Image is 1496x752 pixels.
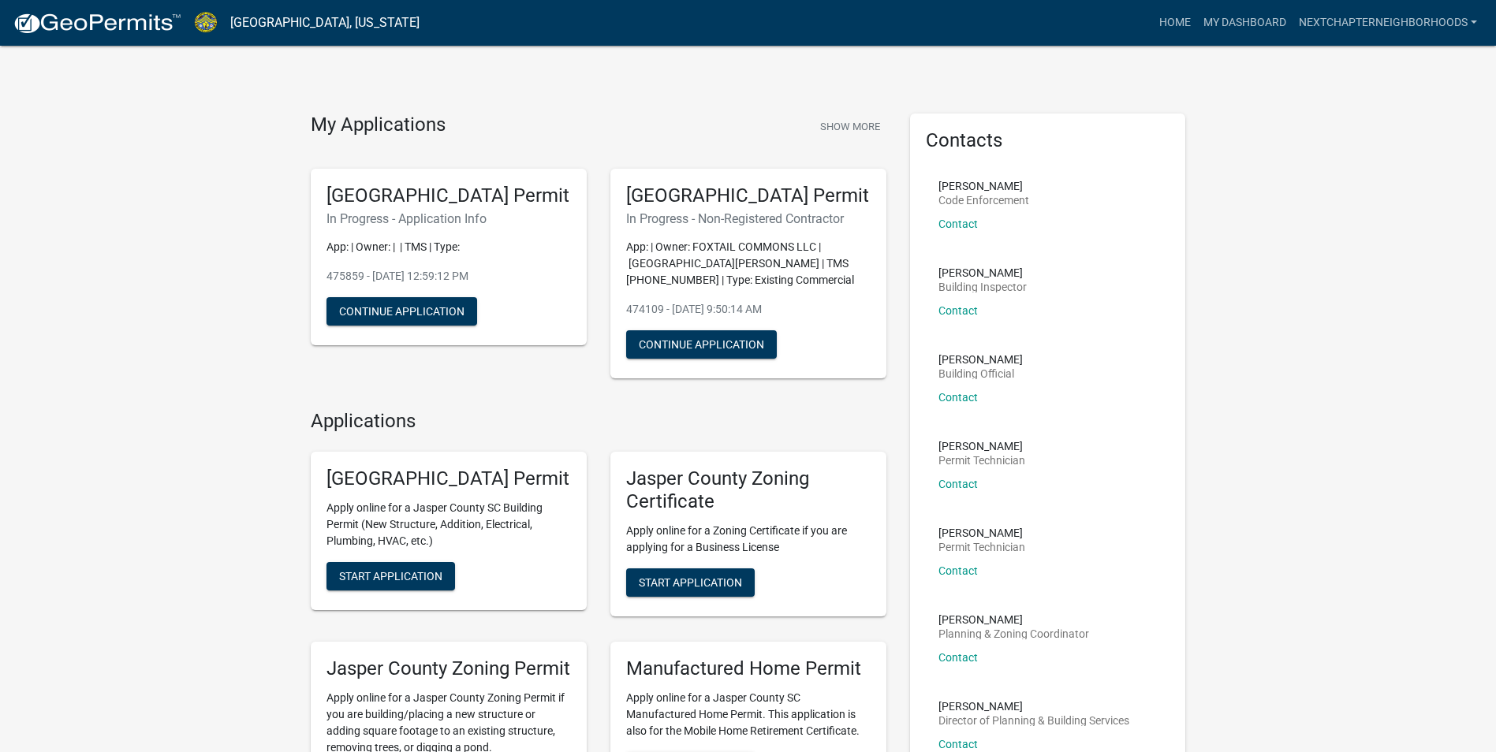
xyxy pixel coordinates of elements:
p: Permit Technician [938,455,1025,466]
p: Building Inspector [938,281,1027,292]
p: Apply online for a Jasper County SC Building Permit (New Structure, Addition, Electrical, Plumbin... [326,500,571,549]
h5: Jasper County Zoning Certificate [626,467,871,513]
p: [PERSON_NAME] [938,441,1025,452]
span: Start Application [339,570,442,583]
p: [PERSON_NAME] [938,267,1027,278]
a: Home [1153,8,1197,38]
img: Jasper County, South Carolina [194,12,218,33]
p: Apply online for a Jasper County SC Manufactured Home Permit. This application is also for the Mo... [626,690,871,739]
h4: My Applications [311,114,446,137]
button: Continue Application [326,297,477,326]
a: Contact [938,564,978,577]
h5: Manufactured Home Permit [626,657,871,680]
p: Planning & Zoning Coordinator [938,628,1089,639]
h5: Jasper County Zoning Permit [326,657,571,680]
h4: Applications [311,410,886,433]
h5: [GEOGRAPHIC_DATA] Permit [626,184,871,207]
p: Code Enforcement [938,195,1029,206]
p: [PERSON_NAME] [938,354,1023,365]
h5: [GEOGRAPHIC_DATA] Permit [326,184,571,207]
p: [PERSON_NAME] [938,181,1029,192]
a: Nextchapterneighborhoods [1293,8,1483,38]
a: [GEOGRAPHIC_DATA], [US_STATE] [230,9,420,36]
h5: Contacts [926,129,1170,152]
a: Contact [938,218,978,230]
button: Start Application [626,568,755,597]
button: Start Application [326,562,455,590]
h6: In Progress - Application Info [326,211,571,226]
p: Apply online for a Zoning Certificate if you are applying for a Business License [626,523,871,556]
a: Contact [938,651,978,664]
button: Continue Application [626,330,777,359]
p: Permit Technician [938,542,1025,553]
a: Contact [938,478,978,490]
p: App: | Owner: | | TMS | Type: [326,239,571,255]
p: [PERSON_NAME] [938,614,1089,625]
p: Building Official [938,368,1023,379]
a: Contact [938,391,978,404]
h6: In Progress - Non-Registered Contractor [626,211,871,226]
p: 475859 - [DATE] 12:59:12 PM [326,268,571,285]
button: Show More [814,114,886,140]
a: My Dashboard [1197,8,1293,38]
span: Start Application [639,575,742,588]
a: Contact [938,304,978,317]
p: [PERSON_NAME] [938,527,1025,538]
p: App: | Owner: FOXTAIL COMMONS LLC | [GEOGRAPHIC_DATA][PERSON_NAME] | TMS [PHONE_NUMBER] | Type: E... [626,239,871,289]
p: 474109 - [DATE] 9:50:14 AM [626,301,871,318]
p: Director of Planning & Building Services [938,715,1129,726]
p: [PERSON_NAME] [938,701,1129,712]
h5: [GEOGRAPHIC_DATA] Permit [326,467,571,490]
a: Contact [938,738,978,750]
